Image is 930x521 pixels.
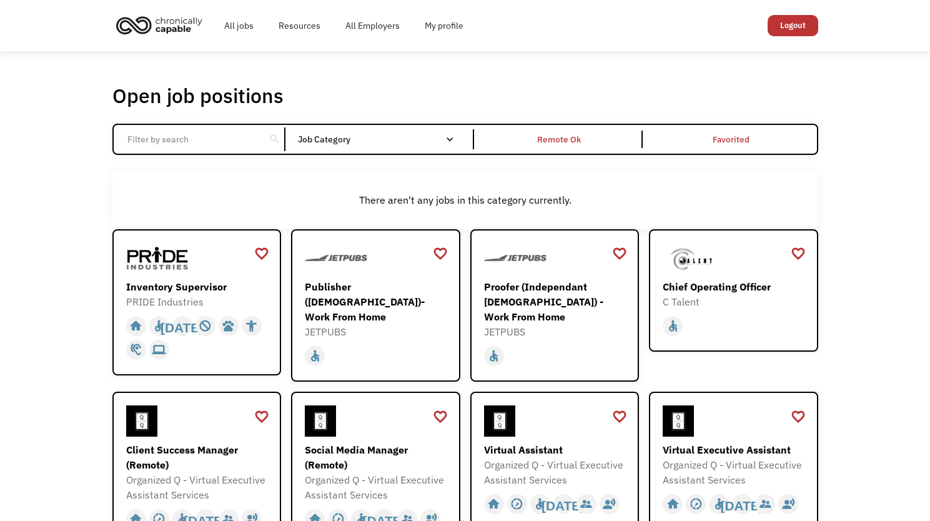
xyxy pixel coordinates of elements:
div: Virtual Assistant [484,442,629,457]
a: Remote Ok [474,125,645,154]
a: Favorited [645,125,816,154]
div: Proofer (Independant [DEMOGRAPHIC_DATA]) - Work From Home [484,279,629,324]
div: There aren't any jobs in this category currently. [119,192,812,207]
div: supervisor_account [759,495,772,514]
a: JETPUBSProofer (Independant [DEMOGRAPHIC_DATA]) - Work From HomeJETPUBSaccessible [470,229,640,382]
div: slow_motion_video [510,495,523,514]
div: hearing [129,340,142,359]
img: JETPUBS [305,243,367,274]
input: Filter by search [120,127,259,151]
div: JETPUBS [484,324,629,339]
a: favorite_border [791,244,806,263]
a: Resources [266,6,333,46]
a: PRIDE IndustriesInventory SupervisorPRIDE Industrieshomeaccessible[DATE]not_interestedpetsaccessi... [112,229,282,376]
img: PRIDE Industries [126,243,189,274]
div: supervisor_account [580,495,593,514]
div: not_interested [199,317,212,335]
div: accessible [713,495,726,514]
div: accessible [309,347,322,365]
div: accessible [666,317,680,335]
div: [DATE] [161,317,204,335]
div: Remote Ok [537,132,581,147]
div: Job Category [298,135,466,144]
div: record_voice_over [782,495,795,514]
div: [DATE] [721,495,764,514]
div: computer [152,340,166,359]
div: Publisher ([DEMOGRAPHIC_DATA])- Work From Home [305,279,450,324]
a: favorite_border [433,244,448,263]
div: Organized Q - Virtual Executive Assistant Services [126,472,271,502]
div: pets [222,317,235,335]
div: JETPUBS [305,324,450,339]
div: accessible [533,495,547,514]
div: home [666,495,680,514]
div: Virtual Executive Assistant [663,442,808,457]
div: Organized Q - Virtual Executive Assistant Services [305,472,450,502]
img: Organized Q - Virtual Executive Assistant Services [126,405,157,437]
a: favorite_border [612,407,627,426]
div: accessible [487,347,500,365]
div: accessibility [245,317,258,335]
img: Chronically Capable logo [112,11,206,39]
a: C TalentChief Operating OfficerC Talentaccessible [649,229,818,352]
a: home [112,11,212,39]
div: slow_motion_video [690,495,703,514]
a: favorite_border [433,407,448,426]
div: record_voice_over [603,495,616,514]
div: [DATE] [542,495,585,514]
a: favorite_border [791,407,806,426]
img: JETPUBS [484,243,547,274]
a: JETPUBSPublisher ([DEMOGRAPHIC_DATA])- Work From HomeJETPUBSaccessible [291,229,460,382]
img: C Talent [663,243,725,274]
a: All jobs [212,6,266,46]
div: Chief Operating Officer [663,279,808,294]
form: Email Form [112,124,818,155]
a: All Employers [333,6,412,46]
div: home [129,317,142,335]
div: C Talent [663,294,808,309]
div: Inventory Supervisor [126,279,271,294]
img: Organized Q - Virtual Executive Assistant Services [663,405,694,437]
img: Organized Q - Virtual Executive Assistant Services [305,405,336,437]
a: favorite_border [254,407,269,426]
div: Organized Q - Virtual Executive Assistant Services [663,457,808,487]
div: home [487,495,500,514]
div: accessible [152,317,166,335]
img: Organized Q - Virtual Executive Assistant Services [484,405,515,437]
a: My profile [412,6,476,46]
div: Organized Q - Virtual Executive Assistant Services [484,457,629,487]
div: Client Success Manager (Remote) [126,442,271,472]
div: Social Media Manager (Remote) [305,442,450,472]
div: PRIDE Industries [126,294,271,309]
div: search [269,130,280,149]
a: Logout [768,15,818,36]
div: Job Category [298,129,466,149]
h1: Open job positions [112,83,284,108]
a: favorite_border [254,244,269,263]
a: favorite_border [612,244,627,263]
